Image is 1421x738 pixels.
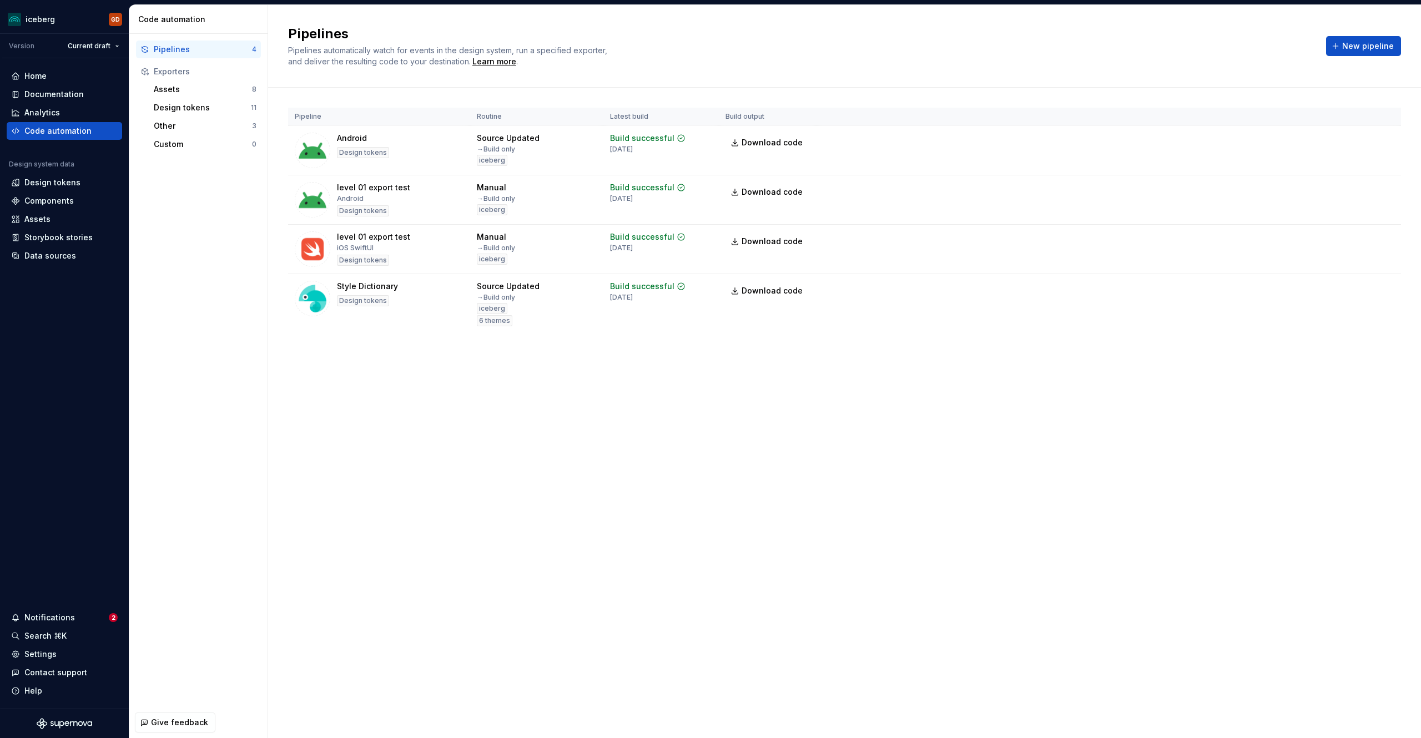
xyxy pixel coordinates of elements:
[742,285,803,296] span: Download code
[337,231,410,242] div: level 01 export test
[252,85,256,94] div: 8
[8,13,21,26] img: 418c6d47-6da6-4103-8b13-b5999f8989a1.png
[154,139,252,150] div: Custom
[149,135,261,153] button: Custom0
[24,667,87,678] div: Contact support
[109,613,118,622] span: 2
[154,44,252,55] div: Pipelines
[7,104,122,122] a: Analytics
[24,250,76,261] div: Data sources
[610,244,633,252] div: [DATE]
[610,293,633,302] div: [DATE]
[251,103,256,112] div: 11
[7,67,122,85] a: Home
[252,140,256,149] div: 0
[135,712,215,732] button: Give feedback
[24,195,74,206] div: Components
[111,15,120,24] div: GD
[477,182,506,193] div: Manual
[7,122,122,140] a: Code automation
[610,281,674,292] div: Build successful
[9,42,34,50] div: Version
[477,204,507,215] div: iceberg
[136,41,261,58] button: Pipelines4
[477,133,540,144] div: Source Updated
[63,38,124,54] button: Current draft
[610,182,674,193] div: Build successful
[149,117,261,135] button: Other3
[477,244,515,252] div: → Build only
[337,255,389,266] div: Design tokens
[337,244,374,252] div: iOS SwiftUI
[477,145,515,154] div: → Build only
[7,210,122,228] a: Assets
[477,281,540,292] div: Source Updated
[138,14,263,25] div: Code automation
[742,236,803,247] span: Download code
[288,25,1313,43] h2: Pipelines
[7,682,122,700] button: Help
[7,229,122,246] a: Storybook stories
[68,42,110,50] span: Current draft
[477,293,515,302] div: → Build only
[337,147,389,158] div: Design tokens
[742,186,803,198] span: Download code
[24,612,75,623] div: Notifications
[477,155,507,166] div: iceberg
[7,247,122,265] a: Data sources
[7,664,122,681] button: Contact support
[1326,36,1401,56] button: New pipeline
[252,45,256,54] div: 4
[719,108,817,126] th: Build output
[7,192,122,210] a: Components
[288,46,609,66] span: Pipelines automatically watch for events in the design system, run a specified exporter, and deli...
[2,7,127,31] button: icebergGD
[477,194,515,203] div: → Build only
[477,231,506,242] div: Manual
[7,174,122,191] a: Design tokens
[288,108,470,126] th: Pipeline
[9,160,74,169] div: Design system data
[154,66,256,77] div: Exporters
[24,107,60,118] div: Analytics
[37,718,92,729] a: Supernova Logo
[725,231,810,251] a: Download code
[154,84,252,95] div: Assets
[24,89,84,100] div: Documentation
[7,609,122,626] button: Notifications2
[1342,41,1394,52] span: New pipeline
[610,133,674,144] div: Build successful
[154,120,252,132] div: Other
[7,627,122,645] button: Search ⌘K
[742,137,803,148] span: Download code
[477,303,507,314] div: iceberg
[479,316,510,325] span: 6 themes
[151,717,208,728] span: Give feedback
[7,85,122,103] a: Documentation
[610,194,633,203] div: [DATE]
[725,133,810,153] a: Download code
[725,182,810,202] a: Download code
[610,145,633,154] div: [DATE]
[154,102,251,113] div: Design tokens
[24,685,42,696] div: Help
[149,80,261,98] button: Assets8
[24,630,67,641] div: Search ⌘K
[24,70,47,82] div: Home
[472,56,516,67] a: Learn more
[24,649,57,660] div: Settings
[7,645,122,663] a: Settings
[337,194,364,203] div: Android
[470,108,603,126] th: Routine
[24,232,93,243] div: Storybook stories
[24,125,92,137] div: Code automation
[477,254,507,265] div: iceberg
[149,99,261,117] button: Design tokens11
[24,214,51,225] div: Assets
[610,231,674,242] div: Build successful
[337,295,389,306] div: Design tokens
